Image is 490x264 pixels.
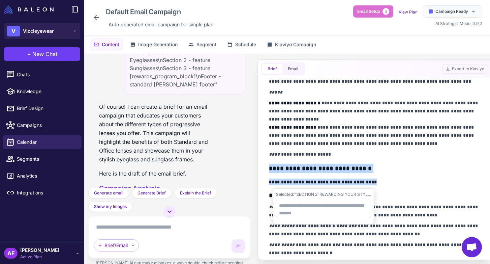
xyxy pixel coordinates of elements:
[184,38,220,51] button: Segment
[23,27,54,35] span: Viccieyewear
[17,88,76,95] span: Knowledge
[442,64,487,74] button: Export to Klaviyo
[399,9,418,15] a: View Plan
[32,50,57,58] span: New Chat
[17,189,76,196] span: Integrations
[17,138,76,146] span: Calendar
[223,38,260,51] button: Schedule
[3,68,82,82] a: Chats
[17,155,76,163] span: Segments
[103,5,216,18] div: Click to edit campaign name
[138,41,178,48] span: Image Generation
[17,172,76,180] span: Analytics
[276,191,371,197] div: "SECTION 2: REWARDING YOUR STYLE Insert Rewards Block Template from FlowCandy"
[88,188,129,199] button: Generate email
[435,21,482,26] span: AI Strategist Model 0.9.2
[126,38,182,51] button: Image Generation
[106,20,216,30] div: Click to edit description
[132,188,172,199] button: Generate Brief
[3,118,82,132] a: Campaigns
[17,105,76,112] span: Brief Design
[20,254,59,260] span: Active Plan
[137,190,166,196] span: Generate Brief
[20,246,59,254] span: [PERSON_NAME]
[109,21,213,28] span: Auto‑generated email campaign for simple plan
[99,169,210,178] p: Here is the draft of the email brief.
[94,190,123,196] span: Generate email
[3,84,82,99] a: Knowledge
[4,23,80,39] button: VViccieyewear
[235,41,256,48] span: Schedule
[4,5,54,14] img: Raleon Logo
[7,26,20,36] div: V
[3,186,82,200] a: Integrations
[102,41,119,48] span: Content
[435,8,468,15] span: Campaign Ready
[4,47,80,61] button: +New Chat
[276,192,294,197] span: Selected:
[4,5,56,14] a: Raleon Logo
[382,8,389,15] span: 3
[196,41,216,48] span: Segment
[4,248,18,259] div: AF
[275,41,316,48] span: Klaviyo Campaign
[17,71,76,78] span: Chats
[90,38,123,51] button: Content
[3,135,82,149] a: Calendar
[94,239,139,252] div: Brief/Email
[174,188,217,199] button: Explain the Brief
[3,169,82,183] a: Analytics
[353,5,393,18] button: Email Setup3
[262,64,282,74] button: Brief
[88,201,132,212] button: Show my Images
[462,237,482,257] div: Open chat
[282,64,304,74] button: Email
[180,190,211,196] span: Explain the Brief
[3,101,82,115] a: Brief Design
[99,102,210,164] p: Of course! I can create a brief for an email campaign that educates your customers about the diff...
[263,38,320,51] button: Klaviyo Campaign
[99,183,210,193] h3: Campaign Analysis
[94,204,127,210] span: Show my Images
[3,152,82,166] a: Segments
[17,122,76,129] span: Campaigns
[27,50,31,58] span: +
[357,8,380,15] span: Email Setup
